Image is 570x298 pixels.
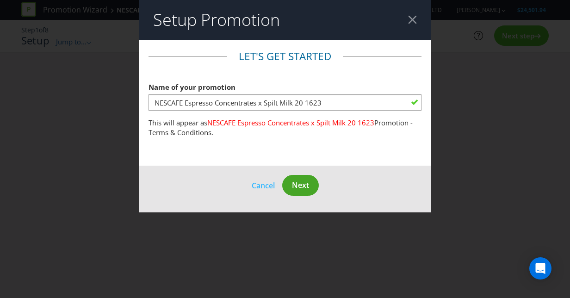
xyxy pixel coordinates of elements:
[149,118,207,127] span: This will appear as
[227,49,343,64] legend: Let's get started
[282,175,319,196] button: Next
[251,180,275,192] button: Cancel
[153,11,280,29] h2: Setup Promotion
[292,180,309,190] span: Next
[149,82,235,92] span: Name of your promotion
[149,94,421,111] input: e.g. My Promotion
[149,118,413,137] span: Promotion - Terms & Conditions.
[252,180,275,191] span: Cancel
[529,257,551,279] div: Open Intercom Messenger
[207,118,374,127] span: NESCAFE Espresso Concentrates x Spilt Milk 20 1623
